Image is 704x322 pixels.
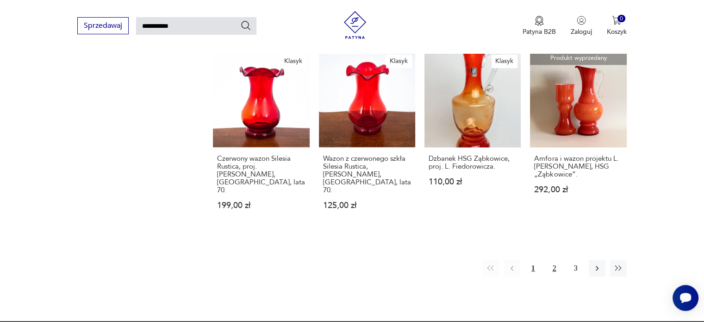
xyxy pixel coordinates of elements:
button: 3 [567,260,584,277]
iframe: Smartsupp widget button [673,285,698,311]
button: 0Koszyk [607,16,627,36]
button: Sprzedawaj [77,17,129,34]
a: Ikona medaluPatyna B2B [523,16,556,36]
p: 110,00 zł [429,178,517,186]
button: Patyna B2B [523,16,556,36]
h3: Amfora i wazon projektu L. [PERSON_NAME], HSG „Ząbkowice”. [534,155,622,178]
a: KlasykWazon z czerwonego szkła Silesia Rustica, L. Fiedorowicz, Polska, lata 70.Wazon z czerwoneg... [319,51,415,227]
p: 125,00 zł [323,202,411,209]
p: Patyna B2B [523,27,556,36]
button: 1 [525,260,542,277]
p: Koszyk [607,27,627,36]
h3: Wazon z czerwonego szkła Silesia Rustica, [PERSON_NAME], [GEOGRAPHIC_DATA], lata 70. [323,155,411,194]
a: KlasykCzerwony wazon Silesia Rustica, proj. L. Fiedorowicz, Ząbkowice, lata 70.Czerwony wazon Sil... [213,51,309,227]
img: Ikonka użytkownika [577,16,586,25]
a: Sprzedawaj [77,23,129,30]
button: 2 [546,260,563,277]
a: KlasykDzbanek HSG Ząbkowice, proj. L. Fiedorowicza.Dzbanek HSG Ząbkowice, proj. L. Fiedorowicza.1... [424,51,521,227]
div: 0 [617,15,625,23]
button: Szukaj [240,20,251,31]
button: Zaloguj [571,16,592,36]
a: Produkt wyprzedanyAmfora i wazon projektu L. Fiedorowicza, HSG „Ząbkowice”.Amfora i wazon projekt... [530,51,626,227]
p: Zaloguj [571,27,592,36]
p: 292,00 zł [534,186,622,194]
p: 199,00 zł [217,202,305,209]
img: Patyna - sklep z meblami i dekoracjami vintage [341,11,369,39]
img: Ikona koszyka [612,16,621,25]
h3: Czerwony wazon Silesia Rustica, proj. [PERSON_NAME], [GEOGRAPHIC_DATA], lata 70. [217,155,305,194]
img: Ikona medalu [535,16,544,26]
h3: Dzbanek HSG Ząbkowice, proj. L. Fiedorowicza. [429,155,517,170]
